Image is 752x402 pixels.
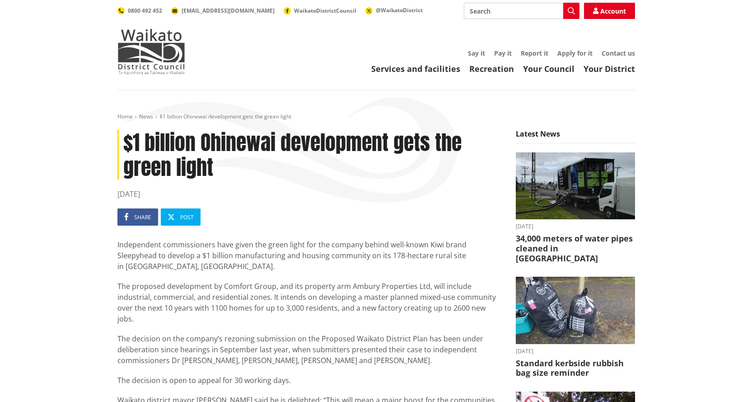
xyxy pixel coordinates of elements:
nav: breadcrumb [117,113,635,121]
a: Say it [468,49,485,57]
a: @WaikatoDistrict [365,6,423,14]
img: 20250825_074435 [516,277,635,344]
img: Waikato District Council - Te Kaunihera aa Takiwaa o Waikato [117,29,185,74]
span: 0800 492 452 [128,7,162,14]
span: @WaikatoDistrict [376,6,423,14]
a: News [139,113,153,120]
span: WaikatoDistrictCouncil [294,7,356,14]
a: Home [117,113,133,120]
span: Share [134,213,151,221]
time: [DATE] [516,224,635,229]
span: $1 billion Ohinewai development gets the green light [159,113,291,120]
a: WaikatoDistrictCouncil [284,7,356,14]
a: Recreation [469,63,514,74]
a: [DATE] 34,000 meters of water pipes cleaned in [GEOGRAPHIC_DATA] [516,152,635,263]
img: NO-DES unit flushing water pipes in Huntly [516,152,635,220]
p: The decision is open to appeal for 30 working days. [117,375,502,386]
a: Report it [521,49,548,57]
p: The decision on the company’s rezoning submission on the Proposed Waikato District Plan has been ... [117,333,502,366]
a: Post [161,208,201,226]
p: Independent commissioners have given the green light for the company behind well-known Kiwi brand... [117,239,502,272]
a: Account [584,3,635,19]
a: 0800 492 452 [117,7,162,14]
a: Your District [584,63,635,74]
span: Post [180,213,194,221]
a: Pay it [494,49,512,57]
a: Apply for it [557,49,593,57]
input: Search input [464,3,579,19]
a: Contact us [602,49,635,57]
a: Services and facilities [371,63,460,74]
time: [DATE] [117,189,502,199]
h5: Latest News [516,130,635,143]
a: Share [117,208,158,226]
a: [EMAIL_ADDRESS][DOMAIN_NAME] [171,7,275,14]
time: [DATE] [516,349,635,354]
a: Your Council [523,63,575,74]
p: The proposed development by Comfort Group, and its property arm Ambury Properties Ltd, will inclu... [117,281,502,324]
h3: Standard kerbside rubbish bag size reminder [516,359,635,378]
span: [EMAIL_ADDRESS][DOMAIN_NAME] [182,7,275,14]
h3: 34,000 meters of water pipes cleaned in [GEOGRAPHIC_DATA] [516,234,635,263]
h1: $1 billion Ohinewai development gets the green light [117,130,502,180]
a: [DATE] Standard kerbside rubbish bag size reminder [516,277,635,378]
